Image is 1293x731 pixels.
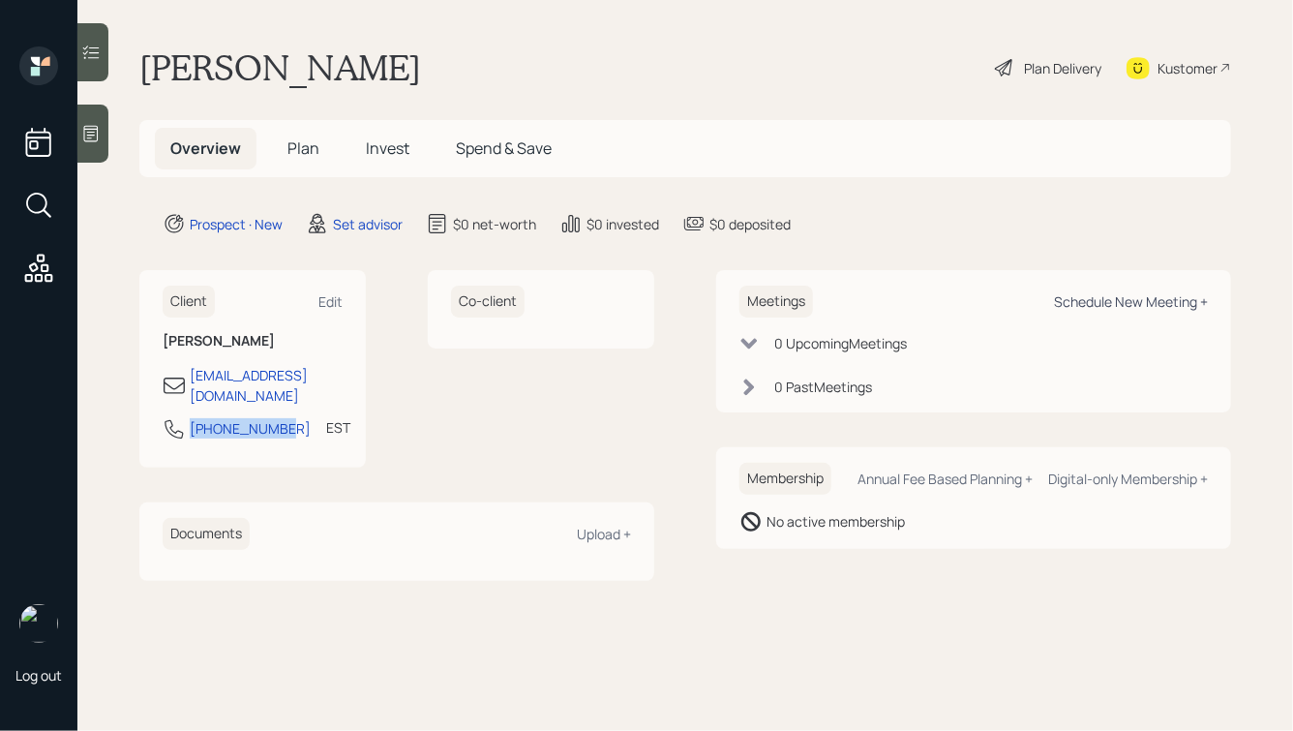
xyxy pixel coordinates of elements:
[1054,292,1208,311] div: Schedule New Meeting +
[774,377,872,397] div: 0 Past Meeting s
[318,292,343,311] div: Edit
[19,604,58,643] img: hunter_neumayer.jpg
[1024,58,1101,78] div: Plan Delivery
[139,46,421,89] h1: [PERSON_NAME]
[366,137,409,159] span: Invest
[163,333,343,350] h6: [PERSON_NAME]
[456,137,552,159] span: Spend & Save
[190,365,343,406] div: [EMAIL_ADDRESS][DOMAIN_NAME]
[767,511,905,532] div: No active membership
[326,417,350,438] div: EST
[170,137,241,159] span: Overview
[774,333,907,353] div: 0 Upcoming Meeting s
[333,214,403,234] div: Set advisor
[709,214,791,234] div: $0 deposited
[453,214,536,234] div: $0 net-worth
[586,214,659,234] div: $0 invested
[1158,58,1218,78] div: Kustomer
[1048,470,1208,488] div: Digital-only Membership +
[163,286,215,318] h6: Client
[190,214,283,234] div: Prospect · New
[451,286,525,318] h6: Co-client
[739,463,831,495] h6: Membership
[15,666,62,685] div: Log out
[163,518,250,550] h6: Documents
[577,525,631,543] div: Upload +
[287,137,319,159] span: Plan
[857,470,1033,488] div: Annual Fee Based Planning +
[190,418,311,439] div: [PHONE_NUMBER]
[739,286,813,318] h6: Meetings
